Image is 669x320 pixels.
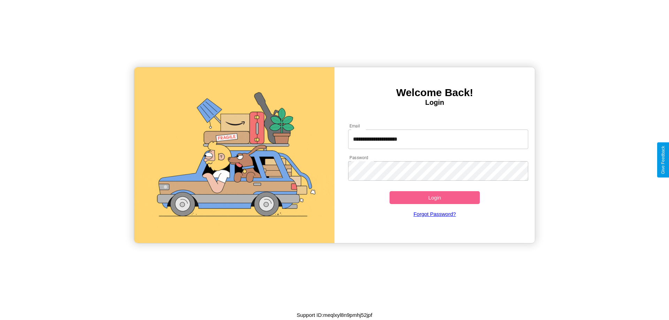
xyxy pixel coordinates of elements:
label: Password [349,155,368,161]
h3: Welcome Back! [334,87,535,99]
a: Forgot Password? [345,204,525,224]
p: Support ID: meqlxyl8n9pmhj52jpf [297,310,372,320]
div: Give Feedback [661,146,666,174]
label: Email [349,123,360,129]
button: Login [390,191,480,204]
h4: Login [334,99,535,107]
img: gif [134,67,334,243]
